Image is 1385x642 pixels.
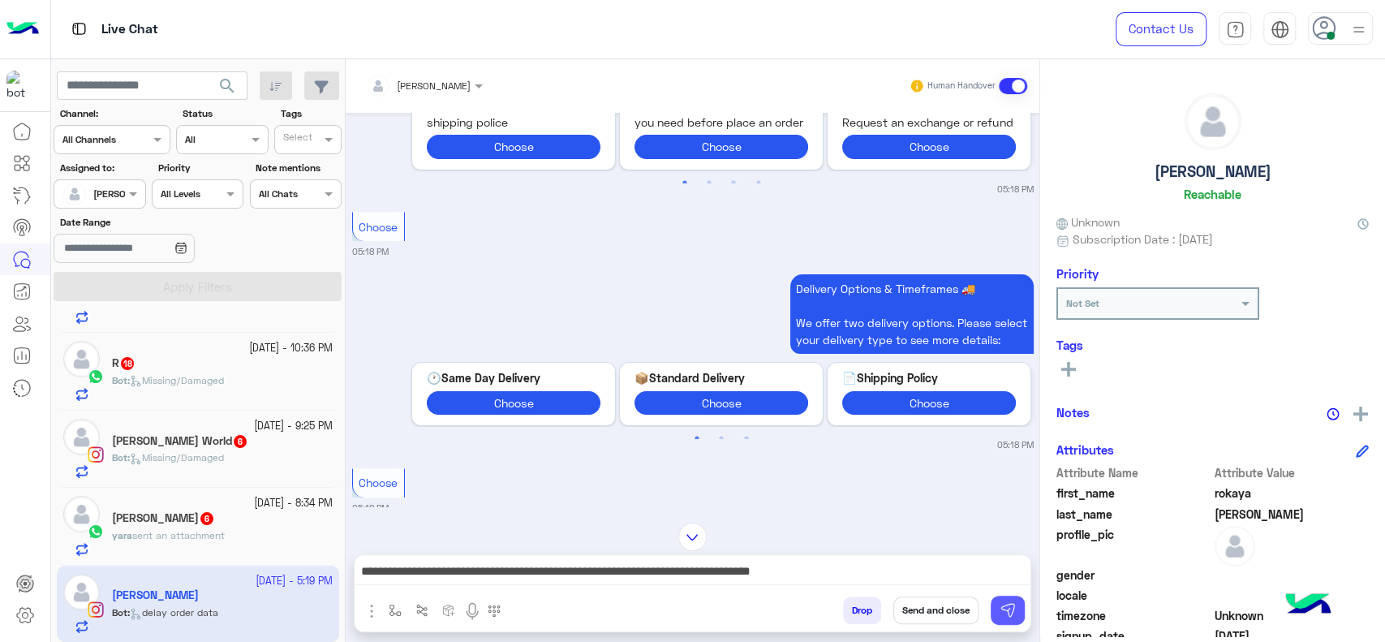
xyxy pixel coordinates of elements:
span: Not happy with your item? Request an exchange or refund [842,97,1016,131]
span: [PERSON_NAME] [397,80,471,92]
span: search [217,76,237,96]
button: 2 of 2 [713,430,729,446]
label: Date Range [60,215,242,230]
img: Trigger scenario [415,604,428,617]
h6: Priority [1056,266,1099,281]
span: ahmed [1215,506,1370,523]
label: Note mentions [256,161,339,175]
img: select flow [389,604,402,617]
span: null [1215,567,1370,584]
button: Choose [634,135,808,158]
h6: Notes [1056,405,1090,420]
span: Missing/Damaged [130,451,224,463]
p: Standard Delivery📦 [634,369,808,386]
img: defaultAdmin.png [63,183,86,205]
span: sent an attachment [132,529,225,541]
img: WhatsApp [88,524,104,540]
span: Unknown [1215,607,1370,624]
img: defaultAdmin.png [63,496,100,532]
h5: [PERSON_NAME] [1155,162,1271,181]
div: Select [281,130,312,149]
a: Contact Us [1116,12,1206,46]
button: create order [436,597,462,623]
button: Trigger scenario [409,597,436,623]
img: scroll [678,523,707,551]
span: rokaya [1215,485,1370,502]
button: 2 of 2 [701,175,717,191]
span: Choose [359,220,398,234]
span: Attribute Name [1056,464,1211,481]
small: Human Handover [927,80,996,93]
img: Instagram [88,446,104,463]
img: Logo [6,12,39,46]
p: Shipping Policy📄 [842,369,1016,386]
h5: R [112,356,135,370]
img: defaultAdmin.png [1185,94,1241,149]
b: Not Set [1066,297,1099,309]
button: Send and close [893,597,979,624]
label: Tags [281,106,340,121]
img: tab [1226,20,1245,39]
span: For prices,size,restock and all you need before place an order [634,97,808,131]
small: 05:18 PM [997,438,1034,451]
button: 4 of 2 [750,175,766,191]
span: Unknown [1056,213,1120,231]
span: 18 [121,357,134,370]
label: Assigned to: [60,161,144,175]
img: tab [69,19,89,39]
button: select flow [382,597,409,623]
span: 6 [200,512,213,525]
small: [DATE] - 8:34 PM [254,496,333,511]
p: 27/9/2025, 5:18 PM [790,274,1034,354]
button: Choose [427,135,600,158]
label: Status [183,106,266,121]
span: Choose [359,476,398,489]
img: profile [1348,19,1369,40]
span: timezone [1056,607,1211,624]
p: Live Chat [101,19,158,41]
img: tab [1271,20,1289,39]
img: send message [1000,602,1016,618]
h6: Attributes [1056,442,1114,457]
a: tab [1219,12,1251,46]
span: 6 [234,435,247,448]
span: null [1215,587,1370,604]
span: yara [112,529,132,541]
h6: Reachable [1184,187,1241,201]
span: gender [1056,567,1211,584]
button: search [208,71,247,106]
img: 317874714732967 [6,71,36,100]
b: : [112,451,130,463]
img: hulul-logo.png [1280,577,1336,634]
button: Apply Filters [54,272,342,301]
img: defaultAdmin.png [1215,526,1255,567]
span: locale [1056,587,1211,604]
p: Same Day Delivery🕐 [427,369,600,386]
small: 05:18 PM [352,502,389,515]
h6: Tags [1056,338,1369,352]
span: Bot [112,451,127,463]
small: [DATE] - 9:25 PM [254,419,333,434]
span: first_name [1056,485,1211,502]
button: Drop [843,597,881,624]
img: send attachment [362,601,381,621]
button: 1 of 2 [689,430,705,446]
label: Priority [158,161,242,175]
b: : [112,374,130,386]
span: Missing/Damaged [130,374,224,386]
button: Choose [842,135,1016,158]
label: Channel: [60,106,169,121]
small: 05:18 PM [997,183,1034,196]
small: 05:18 PM [352,245,389,258]
img: WhatsApp [88,368,104,385]
span: last_name [1056,506,1211,523]
button: 3 of 2 [725,175,742,191]
img: defaultAdmin.png [63,341,100,377]
h5: yara Ammar [112,511,215,525]
h5: Monita’s World [112,434,248,448]
span: Bot [112,374,127,386]
button: Choose [634,391,808,415]
img: add [1353,407,1368,421]
button: Choose [427,391,600,415]
img: notes [1327,407,1340,420]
